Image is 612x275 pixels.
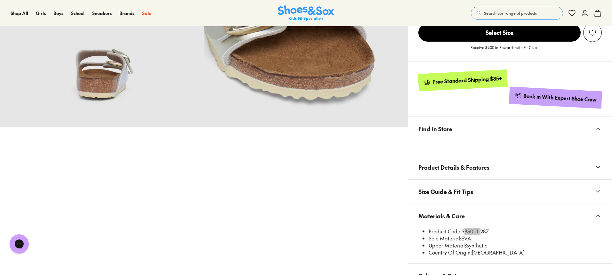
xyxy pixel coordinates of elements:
[53,10,63,17] a: Boys
[429,235,602,242] li: EVA
[408,155,612,179] button: Product Details & Features
[11,10,28,16] span: Shop All
[6,232,32,256] iframe: Gorgias live chat messenger
[36,10,46,17] a: Girls
[142,10,151,17] a: Sale
[36,10,46,16] span: Girls
[429,249,472,256] span: Country Of Origin:
[418,24,581,42] span: Select Size
[408,204,612,228] button: Materials & Care
[418,23,581,42] button: Select Size
[429,242,602,249] li: Synthetic
[119,10,134,16] span: Brands
[53,10,63,16] span: Boys
[408,117,612,141] button: Find In Store
[429,242,466,249] span: Upper Material:
[11,10,28,17] a: Shop All
[509,86,602,109] a: Book in With Expert Shoe Crew
[471,44,537,56] p: Receive $9.00 in Rewards with Fit Club
[471,7,563,20] button: Search our range of products
[523,93,597,103] div: Book in With Expert Shoe Crew
[71,10,85,17] a: School
[418,141,602,147] iframe: Find in Store
[429,249,602,256] li: [GEOGRAPHIC_DATA]
[278,5,334,21] img: SNS_Logo_Responsive.svg
[418,69,507,91] a: Free Standard Shipping $85+
[418,119,452,138] span: Find In Store
[429,228,602,235] li: SBS001_287
[432,75,502,85] div: Free Standard Shipping $85+
[429,235,461,242] span: Sole Material:
[484,10,537,16] span: Search our range of products
[119,10,134,17] a: Brands
[278,5,334,21] a: Shoes & Sox
[418,182,473,201] span: Size Guide & Fit Tips
[92,10,112,17] a: Sneakers
[408,180,612,204] button: Size Guide & Fit Tips
[418,158,489,177] span: Product Details & Features
[92,10,112,16] span: Sneakers
[583,23,602,42] button: Add to Wishlist
[429,228,462,235] span: Product Code:
[418,206,465,225] span: Materials & Care
[71,10,85,16] span: School
[142,10,151,16] span: Sale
